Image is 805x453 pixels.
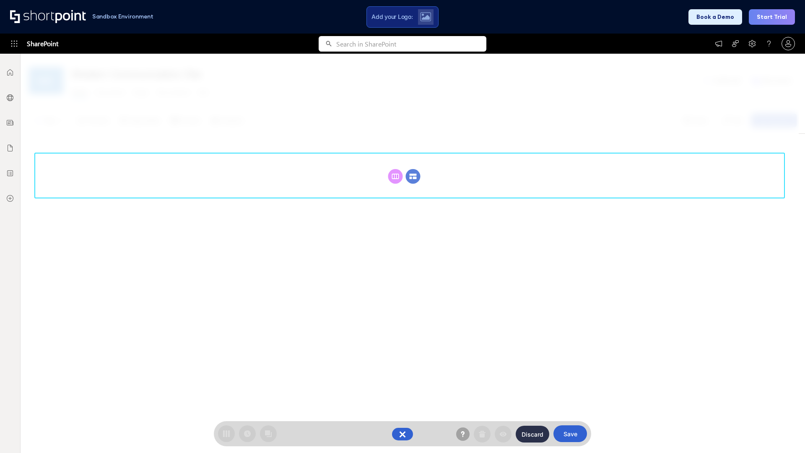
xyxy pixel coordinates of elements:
iframe: Chat Widget [763,413,805,453]
button: Save [553,425,587,442]
input: Search in SharePoint [336,36,486,52]
button: Start Trial [749,9,795,25]
button: Discard [516,426,549,443]
h1: Sandbox Environment [92,14,153,19]
img: Upload logo [420,12,431,21]
span: SharePoint [27,34,58,54]
span: Add your Logo: [371,13,413,21]
button: Book a Demo [688,9,742,25]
